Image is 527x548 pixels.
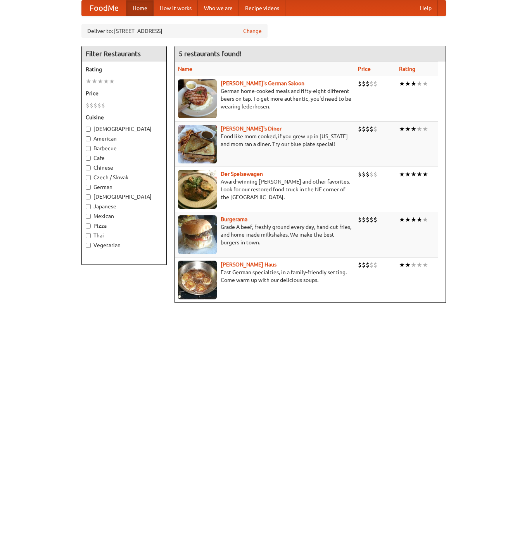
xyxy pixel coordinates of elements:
[90,101,93,110] li: $
[86,113,162,121] h5: Cuisine
[86,65,162,73] h5: Rating
[198,0,239,16] a: Who we are
[221,171,263,177] a: Der Speisewagen
[411,79,416,88] li: ★
[86,154,162,162] label: Cafe
[86,127,91,132] input: [DEMOGRAPHIC_DATA]
[362,215,366,224] li: $
[399,79,405,88] li: ★
[86,144,162,152] label: Barbecue
[373,79,377,88] li: $
[373,261,377,269] li: $
[93,101,97,110] li: $
[362,170,366,179] li: $
[411,261,416,269] li: ★
[86,204,91,209] input: Japanese
[239,0,285,16] a: Recipe videos
[358,261,362,269] li: $
[86,135,162,143] label: American
[416,215,422,224] li: ★
[179,50,242,57] ng-pluralize: 5 restaurants found!
[362,79,366,88] li: $
[86,241,162,249] label: Vegetarian
[399,170,405,179] li: ★
[103,77,109,86] li: ★
[86,125,162,133] label: [DEMOGRAPHIC_DATA]
[86,77,92,86] li: ★
[416,170,422,179] li: ★
[358,125,362,133] li: $
[178,178,352,201] p: Award-winning [PERSON_NAME] and other favorites. Look for our restored food truck in the NE corne...
[86,183,162,191] label: German
[82,46,166,62] h4: Filter Restaurants
[366,125,370,133] li: $
[366,215,370,224] li: $
[414,0,438,16] a: Help
[178,170,217,209] img: speisewagen.jpg
[362,125,366,133] li: $
[405,125,411,133] li: ★
[405,170,411,179] li: ★
[358,79,362,88] li: $
[86,89,162,97] h5: Price
[178,66,192,72] a: Name
[362,261,366,269] li: $
[416,125,422,133] li: ★
[86,146,91,151] input: Barbecue
[422,261,428,269] li: ★
[178,261,217,299] img: kohlhaus.jpg
[86,101,90,110] li: $
[81,24,268,38] div: Deliver to: [STREET_ADDRESS]
[221,125,282,132] a: [PERSON_NAME]'s Diner
[373,170,377,179] li: $
[82,0,126,16] a: FoodMe
[422,170,428,179] li: ★
[86,136,91,141] input: American
[373,125,377,133] li: $
[86,222,162,230] label: Pizza
[422,79,428,88] li: ★
[416,79,422,88] li: ★
[221,216,247,222] a: Burgerama
[366,261,370,269] li: $
[422,125,428,133] li: ★
[422,215,428,224] li: ★
[101,101,105,110] li: $
[221,80,304,86] a: [PERSON_NAME]'s German Saloon
[178,125,217,163] img: sallys.jpg
[92,77,97,86] li: ★
[178,223,352,246] p: Grade A beef, freshly ground every day, hand-cut fries, and home-made milkshakes. We make the bes...
[399,215,405,224] li: ★
[178,87,352,110] p: German home-cooked meals and fifty-eight different beers on tap. To get more authentic, you'd nee...
[370,79,373,88] li: $
[358,170,362,179] li: $
[373,215,377,224] li: $
[405,215,411,224] li: ★
[358,215,362,224] li: $
[399,66,415,72] a: Rating
[366,79,370,88] li: $
[86,233,91,238] input: Thai
[109,77,115,86] li: ★
[86,232,162,239] label: Thai
[178,215,217,254] img: burgerama.jpg
[411,125,416,133] li: ★
[86,223,91,228] input: Pizza
[178,132,352,148] p: Food like mom cooked, if you grew up in [US_STATE] and mom ran a diner. Try our blue plate special!
[97,77,103,86] li: ★
[399,261,405,269] li: ★
[411,170,416,179] li: ★
[97,101,101,110] li: $
[405,261,411,269] li: ★
[178,79,217,118] img: esthers.jpg
[178,268,352,284] p: East German specialties, in a family-friendly setting. Come warm up with our delicious soups.
[86,203,162,210] label: Japanese
[221,261,276,268] a: [PERSON_NAME] Haus
[243,27,262,35] a: Change
[86,175,91,180] input: Czech / Slovak
[358,66,371,72] a: Price
[405,79,411,88] li: ★
[370,170,373,179] li: $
